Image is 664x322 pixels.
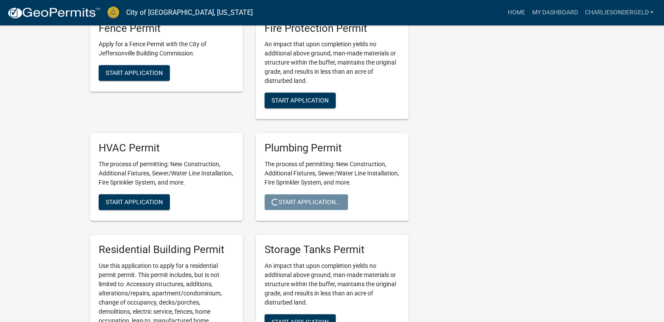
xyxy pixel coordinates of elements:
[265,92,336,108] button: Start Application
[107,7,119,18] img: City of Jeffersonville, Indiana
[99,142,234,154] h5: HVAC Permit
[265,142,400,154] h5: Plumbing Permit
[99,40,234,58] p: Apply for a Fence Permit with the City of Jeffersonville Building Commission.
[265,22,400,35] h5: Fire Protection Permit
[581,4,657,21] a: CharlieSondergeld
[99,160,234,187] p: The process of permitting: New Construction, Additional Fixtures, Sewer/Water Line Installation, ...
[265,160,400,187] p: The process of permitting: New Construction, Additional Fixtures, Sewer/Water Line Installation, ...
[265,243,400,256] h5: Storage Tanks Permit
[106,199,163,206] span: Start Application
[272,97,329,104] span: Start Application
[265,40,400,86] p: An impact that upon completion yields no additional above ground, man-made materials or structure...
[99,65,170,81] button: Start Application
[265,261,400,307] p: An impact that upon completion yields no additional above ground, man-made materials or structure...
[99,243,234,256] h5: Residential Building Permit
[99,194,170,210] button: Start Application
[99,22,234,35] h5: Fence Permit
[272,199,341,206] span: Start Application...
[106,69,163,76] span: Start Application
[504,4,528,21] a: Home
[126,5,253,20] a: City of [GEOGRAPHIC_DATA], [US_STATE]
[265,194,348,210] button: Start Application...
[528,4,581,21] a: My Dashboard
